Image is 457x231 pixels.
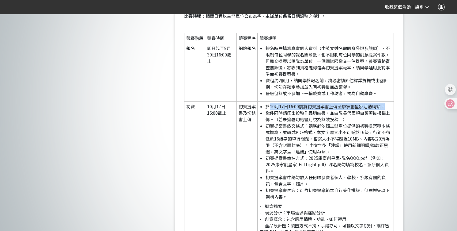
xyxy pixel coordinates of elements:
span: 收藏這個活動 [385,5,411,10]
li: 於10月17日16:00前將初賽提案書上傳至康寧創星家活動網站。 [266,103,392,110]
td: 競賽說明 [258,33,394,43]
strong: 比賽時程： [184,13,206,19]
li: 初賽提案書內容：可依初賽提案範本自行美化排版，但需遵守以下架構內容。 [266,187,392,200]
td: 網站報名 [236,43,257,102]
span: ｜ [411,4,415,10]
li: 初賽提案書命名方式：2025康寧創星家-隊名OOO.pdf （例如：2025康寧創星家-Fill Light.pdf）隊名請勿填寫校名、系所個人資料。 [266,155,392,174]
li: 繳件同時請印出投稿作品切結書，並由隊長代表親自簽署後掃描上傳。（若未簽署切結書則視為無效投稿。） [266,110,392,123]
td: 報名 [184,43,205,102]
li: 賽程約2個月，請同學於報名前，務必審慎評估課業負擔或出國計劃，切勿在確定參加並入圍初賽後無故棄權。 [266,77,392,90]
p: 相關日程以主辦單位公布為準，主辦單位保留日期調整之權利。 [184,13,394,19]
li: 報名時需填寫真實個人資料（中英文姓名需同身分證及護照），不限制每位同學的報名團隊數，也不限制每位同學的創意提案件數，但繳交提案以團隊為單位，一個團隊限繳交一件提案。參賽資格審查無誤後，將收到資格... [266,45,392,77]
td: 即日起至9月30日16:00截止 [205,43,237,102]
li: 初賽提案書中請勿放入任何跟參賽者個人、學校、系級有關的資訊，包含文字、照片。 [266,174,392,187]
li: 初賽提案書繳交格式：請務必依照主辦單位提供的初賽提案範本格式撰寫，並轉成PDF格式，本文字體大小不可低於16級，行距不得低於16級字的單行間距，檔案大小不得超過10MB、內容以20頁為限（不含封... [266,123,392,155]
td: 競賽階段 [184,33,205,43]
td: 競賽程序 [236,33,257,43]
li: 晉級但無故不參加下一輪競賽或工作坊者，視為自動棄賽。 [266,90,392,97]
td: 競賽時間 [205,33,237,43]
span: 語系 [415,5,424,10]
